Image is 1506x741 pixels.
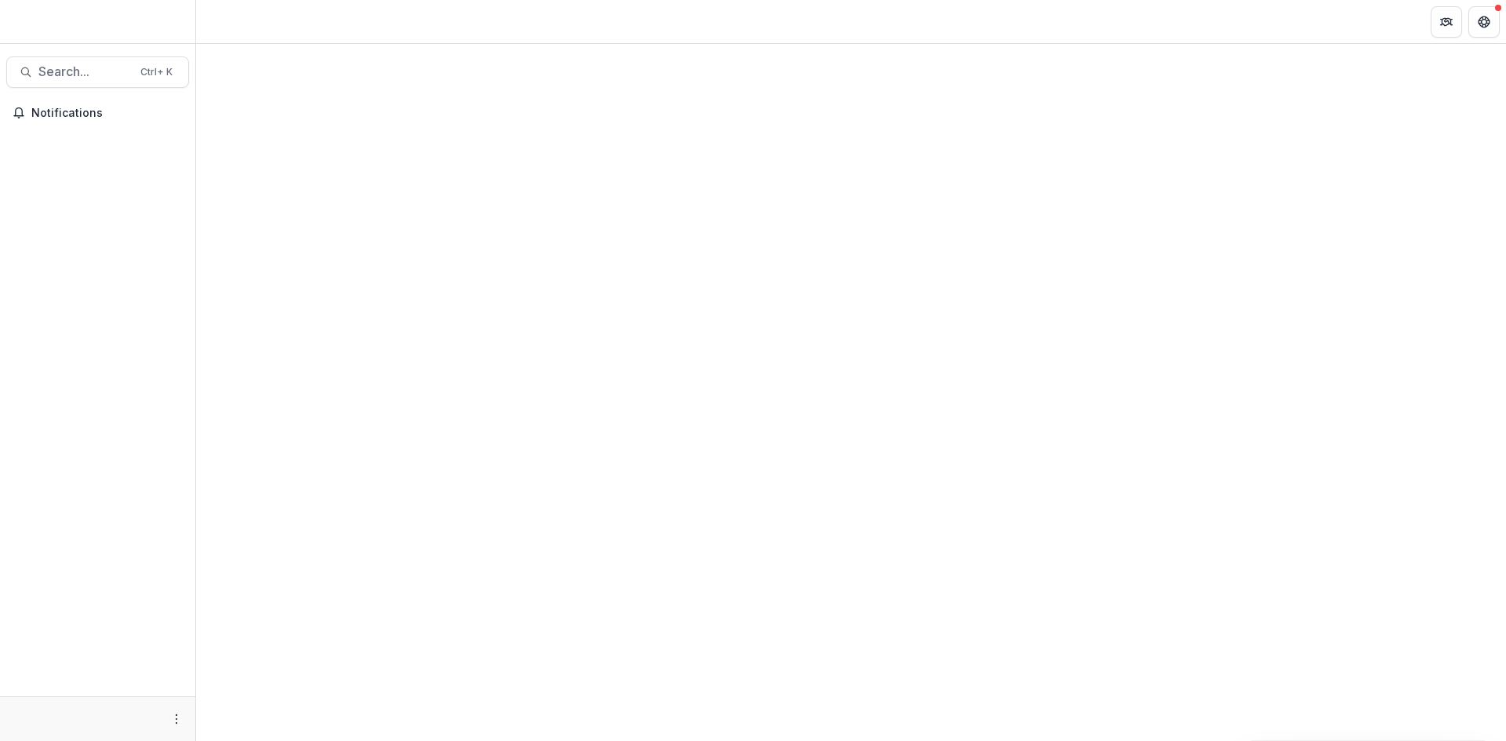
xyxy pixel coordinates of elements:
[6,56,189,88] button: Search...
[31,107,183,120] span: Notifications
[38,64,131,79] span: Search...
[137,64,176,81] div: Ctrl + K
[1468,6,1500,38] button: Get Help
[202,10,269,33] nav: breadcrumb
[167,710,186,728] button: More
[1431,6,1462,38] button: Partners
[6,100,189,125] button: Notifications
